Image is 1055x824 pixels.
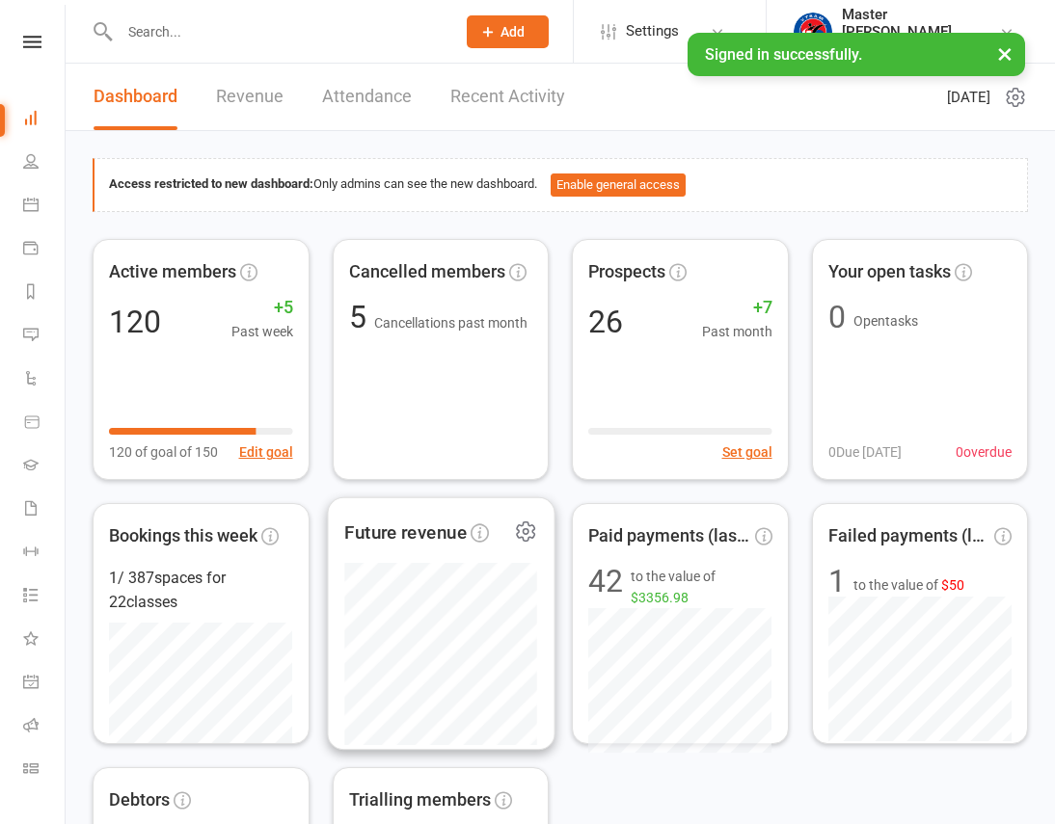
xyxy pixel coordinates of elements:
[500,24,525,40] span: Add
[231,294,293,322] span: +5
[631,566,772,609] span: to the value of
[828,302,846,332] div: 0
[109,566,293,615] div: 1 / 387 spaces for 22 classes
[588,566,623,609] div: 42
[947,86,990,109] span: [DATE]
[23,662,67,705] a: General attendance kiosk mode
[551,173,686,197] button: Enable general access
[853,313,918,329] span: Open tasks
[705,45,862,64] span: Signed in successfully.
[23,272,67,315] a: Reports
[109,258,236,286] span: Active members
[23,98,67,142] a: Dashboard
[23,142,67,185] a: People
[588,522,751,550] span: Paid payments (last 7d)
[23,749,67,792] a: Class kiosk mode
[702,294,772,322] span: +7
[114,18,442,45] input: Search...
[23,185,67,228] a: Calendar
[588,306,623,337] div: 26
[239,441,293,463] button: Edit goal
[722,441,772,463] button: Set goal
[828,566,846,597] div: 1
[109,786,170,814] span: Debtors
[344,518,467,546] span: Future revenue
[588,258,665,286] span: Prospects
[631,590,689,605] span: $3356.98
[828,441,902,463] span: 0 Due [DATE]
[374,315,527,331] span: Cancellations past month
[23,402,67,445] a: Product Sales
[109,173,1013,197] div: Only admins can see the new dashboard.
[349,786,491,814] span: Trialling members
[231,321,293,342] span: Past week
[349,258,505,286] span: Cancelled members
[956,441,1012,463] span: 0 overdue
[23,619,67,662] a: What's New
[23,228,67,272] a: Payments
[853,574,964,596] span: to the value of
[109,306,161,337] div: 120
[941,577,964,593] span: $50
[842,6,999,40] div: Master [PERSON_NAME]
[349,299,374,335] span: 5
[109,522,257,550] span: Bookings this week
[322,64,412,130] a: Attendance
[109,441,218,463] span: 120 of goal of 150
[987,33,1022,74] button: ×
[450,64,565,130] a: Recent Activity
[216,64,284,130] a: Revenue
[828,258,951,286] span: Your open tasks
[794,13,832,51] img: thumb_image1628552580.png
[23,705,67,749] a: Roll call kiosk mode
[94,64,177,130] a: Dashboard
[109,176,313,191] strong: Access restricted to new dashboard:
[467,15,549,48] button: Add
[626,10,679,53] span: Settings
[702,321,772,342] span: Past month
[828,522,991,550] span: Failed payments (last 30d)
